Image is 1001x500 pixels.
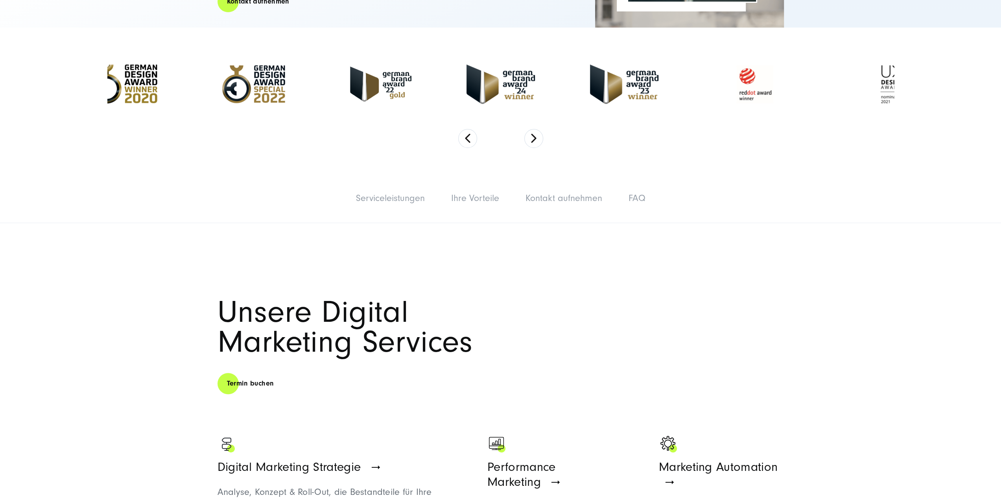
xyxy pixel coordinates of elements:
img: Reddot Award Winner - Full Service Digitalagentur SUNZINET [713,61,796,108]
a: Serviceleistungen [356,193,425,203]
img: Eine Glühbirne umrandet von einem Zahnrad als Zeichen für neue Ideen - Digitalagentur SUNZINET [659,434,678,454]
button: Next [524,129,543,148]
img: German Design Award Winner 2020 - Full Service Digitalagentur SUNZINET [92,65,157,103]
a: FAQ [629,193,645,203]
img: Wegweiser in zwei verschiedene Richtungen als Zeichen für viele Möglichkeiten - Digitalagentur SU... [218,434,237,454]
img: German Design Award Speacial - Full Service Digitalagentur SUNZINET [212,61,295,108]
span: Digital Marketing Strategie [218,460,361,474]
a: Termin buchen [218,372,284,395]
img: German-Brand-Award - Full Service digital agentur SUNZINET [466,65,535,104]
a: Kontakt aufnehmen [525,193,602,203]
img: UX Design Award 2021 Nomination - Full Service Digitalagentur SUNZINET [851,61,934,108]
span: Marketing Automation [659,460,778,474]
img: German Brand Award 2022 Gold Winner - Full Service Digitalagentur SUNZINET [350,66,411,101]
span: Unsere Digital Marketing Services [218,295,473,360]
img: German Brand Award 2023 Winner - Full Service digital agentur SUNZINET [590,65,658,104]
img: Bildschirm mit steigendem Graph als Zeichen für Wachstum - Digitalagentur SUNZINET [487,434,507,454]
button: Previous [458,129,477,148]
a: Ihre Vorteile [451,193,499,203]
span: Performance Marketing [487,460,556,489]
